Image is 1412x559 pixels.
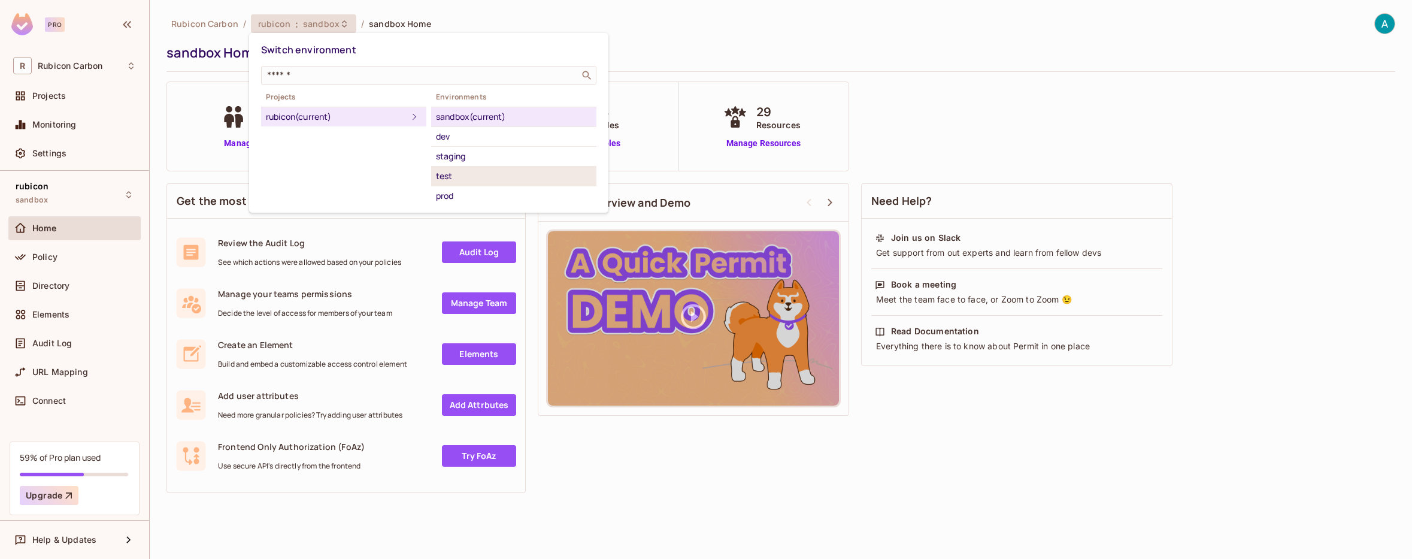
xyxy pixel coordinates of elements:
[266,110,407,124] div: rubicon (current)
[436,169,592,183] div: test
[436,110,592,124] div: sandbox (current)
[261,43,356,56] span: Switch environment
[261,92,426,102] span: Projects
[436,189,592,203] div: prod
[436,149,592,164] div: staging
[436,129,592,144] div: dev
[431,92,596,102] span: Environments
